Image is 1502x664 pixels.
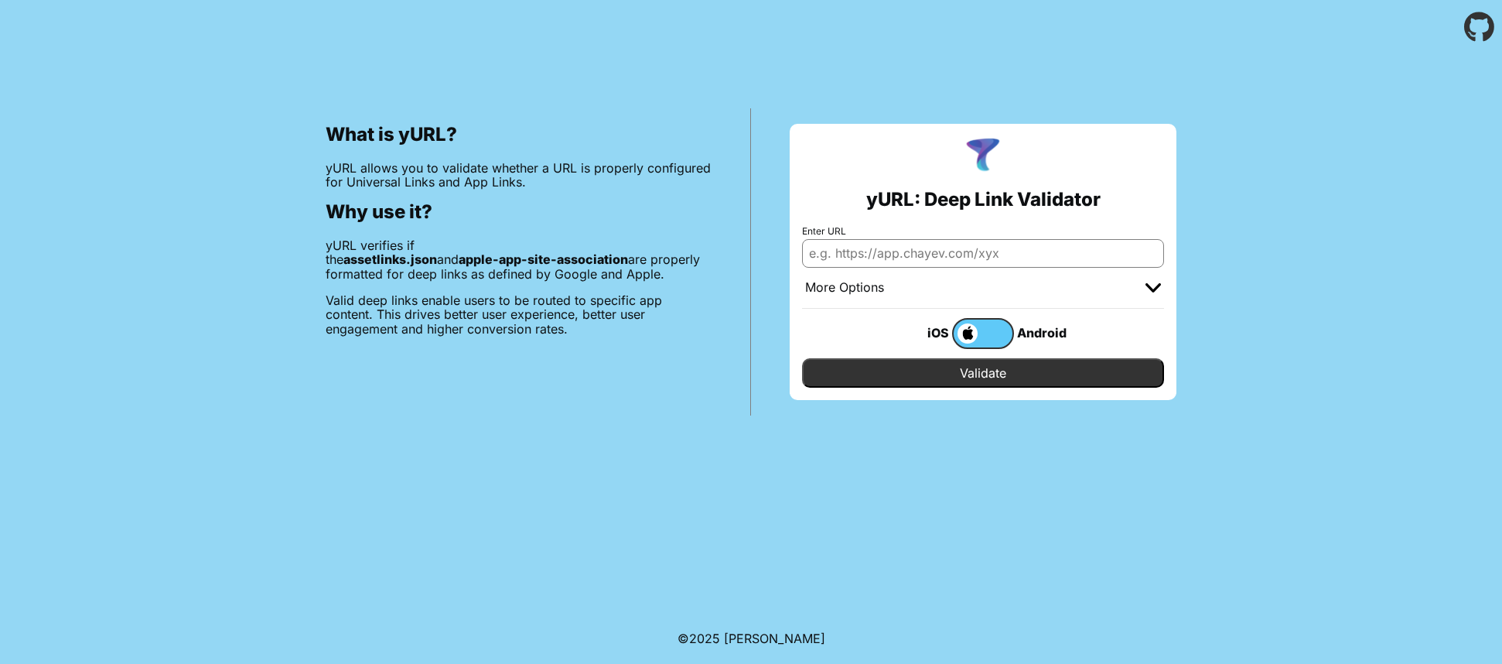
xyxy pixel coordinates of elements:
[689,631,720,646] span: 2025
[343,252,437,267] b: assetlinks.json
[326,293,712,336] p: Valid deep links enable users to be routed to specific app content. This drives better user exper...
[802,358,1164,388] input: Validate
[326,201,712,223] h2: Why use it?
[805,280,884,296] div: More Options
[326,124,712,145] h2: What is yURL?
[678,613,825,664] footer: ©
[1145,283,1161,293] img: chevron
[326,238,712,281] p: yURL verifies if the and are properly formatted for deep links as defined by Google and Apple.
[459,252,628,267] b: apple-app-site-association
[1014,323,1076,343] div: Android
[724,631,825,646] a: Michael Ibragimchayev's Personal Site
[890,323,952,343] div: iOS
[866,189,1101,210] h2: yURL: Deep Link Validator
[802,226,1164,237] label: Enter URL
[963,136,1003,176] img: yURL Logo
[802,239,1164,267] input: e.g. https://app.chayev.com/xyx
[326,161,712,190] p: yURL allows you to validate whether a URL is properly configured for Universal Links and App Links.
